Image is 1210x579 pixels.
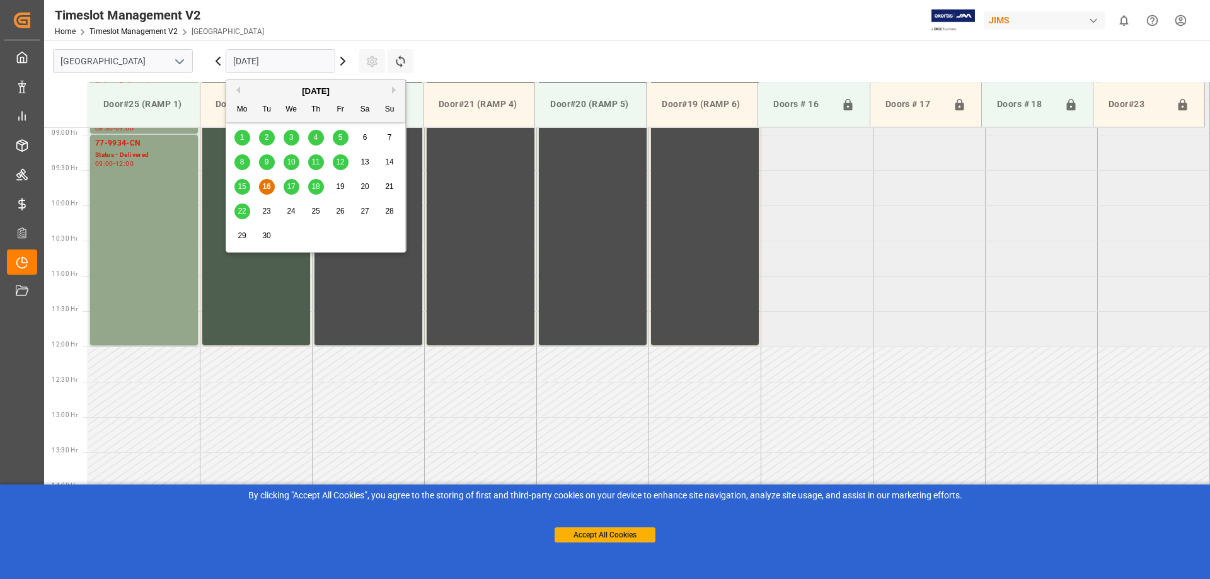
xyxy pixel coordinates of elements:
div: Door#21 (RAMP 4) [434,93,524,116]
span: 12:30 Hr [52,376,78,383]
div: Doors # 16 [768,93,836,117]
div: Doors # 17 [880,93,948,117]
div: Choose Friday, September 12th, 2025 [333,154,349,170]
span: 09:30 Hr [52,164,78,171]
span: 24 [287,207,295,215]
div: Choose Thursday, September 4th, 2025 [308,130,324,146]
span: 28 [385,207,393,215]
span: 13:00 Hr [52,411,78,418]
div: [DATE] [226,85,405,98]
span: 14 [385,158,393,166]
span: 13:30 Hr [52,447,78,454]
div: Door#24 (RAMP 2) [210,93,301,116]
span: 11:00 Hr [52,270,78,277]
div: Choose Saturday, September 13th, 2025 [357,154,373,170]
a: Timeslot Management V2 [89,27,178,36]
span: 15 [238,182,246,191]
div: 08:30 [95,125,113,131]
div: - [113,125,115,131]
div: By clicking "Accept All Cookies”, you agree to the storing of first and third-party cookies on yo... [9,489,1201,502]
div: month 2025-09 [230,125,402,248]
div: Door#20 (RAMP 5) [545,93,636,116]
div: Choose Monday, September 8th, 2025 [234,154,250,170]
div: Choose Tuesday, September 2nd, 2025 [259,130,275,146]
div: We [284,102,299,118]
span: 11 [311,158,320,166]
img: Exertis%20JAM%20-%20Email%20Logo.jpg_1722504956.jpg [931,9,975,32]
div: Choose Saturday, September 20th, 2025 [357,179,373,195]
span: 30 [262,231,270,240]
div: 77-9934-CN [95,137,193,150]
span: 10 [287,158,295,166]
span: 17 [287,182,295,191]
div: Doors # 18 [992,93,1059,117]
div: Door#25 (RAMP 1) [98,93,190,116]
span: 5 [338,133,343,142]
a: Home [55,27,76,36]
div: Choose Wednesday, September 10th, 2025 [284,154,299,170]
span: 22 [238,207,246,215]
button: Help Center [1138,6,1167,35]
span: 21 [385,182,393,191]
div: Status - Delivered [95,150,193,161]
span: 18 [311,182,320,191]
span: 9 [265,158,269,166]
div: - [113,161,115,166]
span: 16 [262,182,270,191]
div: Tu [259,102,275,118]
span: 11:30 Hr [52,306,78,312]
span: 4 [314,133,318,142]
input: DD.MM.YYYY [226,49,335,73]
div: Choose Monday, September 22nd, 2025 [234,204,250,219]
div: Choose Thursday, September 25th, 2025 [308,204,324,219]
div: Fr [333,102,349,118]
div: Timeslot Management V2 [55,6,264,25]
span: 29 [238,231,246,240]
div: 09:00 [95,161,113,166]
button: open menu [170,52,188,71]
span: 25 [311,207,320,215]
div: Choose Monday, September 29th, 2025 [234,228,250,244]
span: 3 [289,133,294,142]
div: Choose Thursday, September 11th, 2025 [308,154,324,170]
span: 10:30 Hr [52,235,78,242]
span: 7 [388,133,392,142]
div: Choose Wednesday, September 3rd, 2025 [284,130,299,146]
div: Choose Tuesday, September 16th, 2025 [259,179,275,195]
div: Door#23 [1103,93,1171,117]
button: JIMS [984,8,1110,32]
div: Choose Friday, September 5th, 2025 [333,130,349,146]
span: 13 [360,158,369,166]
div: Choose Saturday, September 6th, 2025 [357,130,373,146]
span: 23 [262,207,270,215]
div: Sa [357,102,373,118]
span: 20 [360,182,369,191]
button: Next Month [392,86,400,94]
div: Door#19 (RAMP 6) [657,93,747,116]
div: Choose Sunday, September 14th, 2025 [382,154,398,170]
div: Choose Wednesday, September 24th, 2025 [284,204,299,219]
div: Choose Friday, September 26th, 2025 [333,204,349,219]
span: 12:00 Hr [52,341,78,348]
span: 14:00 Hr [52,482,78,489]
div: Choose Tuesday, September 9th, 2025 [259,154,275,170]
span: 1 [240,133,245,142]
div: Choose Sunday, September 7th, 2025 [382,130,398,146]
div: Choose Monday, September 15th, 2025 [234,179,250,195]
span: 12 [336,158,344,166]
span: 27 [360,207,369,215]
button: Accept All Cookies [555,527,655,542]
div: Choose Tuesday, September 30th, 2025 [259,228,275,244]
button: show 0 new notifications [1110,6,1138,35]
span: 10:00 Hr [52,200,78,207]
span: 19 [336,182,344,191]
span: 6 [363,133,367,142]
input: Type to search/select [53,49,193,73]
div: Choose Wednesday, September 17th, 2025 [284,179,299,195]
div: Choose Sunday, September 28th, 2025 [382,204,398,219]
div: Th [308,102,324,118]
span: 26 [336,207,344,215]
div: JIMS [984,11,1105,30]
div: Choose Sunday, September 21st, 2025 [382,179,398,195]
div: Choose Saturday, September 27th, 2025 [357,204,373,219]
